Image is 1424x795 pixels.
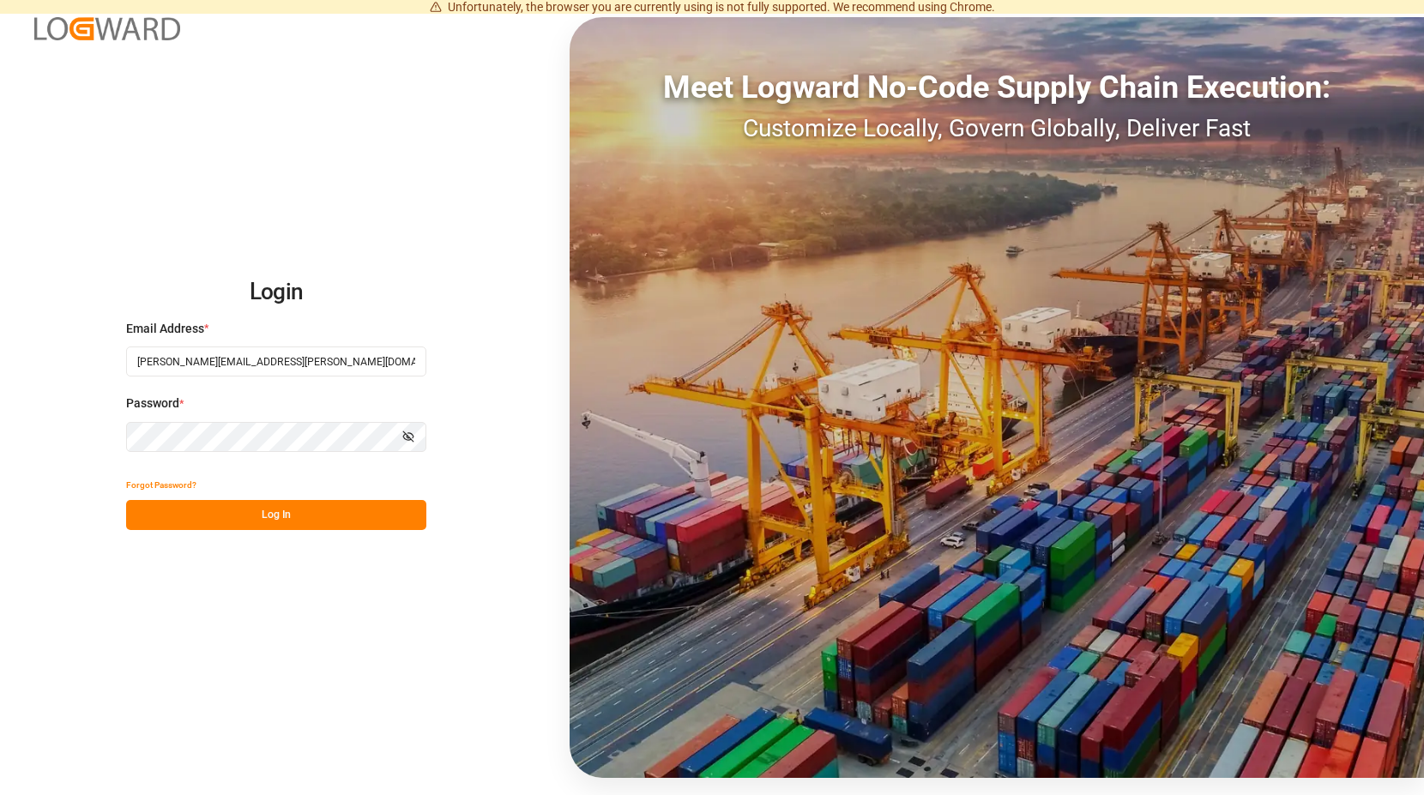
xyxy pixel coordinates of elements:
[570,64,1424,111] div: Meet Logward No-Code Supply Chain Execution:
[34,17,180,40] img: Logward_new_orange.png
[126,346,426,376] input: Enter your email
[570,111,1424,147] div: Customize Locally, Govern Globally, Deliver Fast
[126,470,196,500] button: Forgot Password?
[126,265,426,320] h2: Login
[126,500,426,530] button: Log In
[126,320,204,338] span: Email Address
[126,394,179,413] span: Password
